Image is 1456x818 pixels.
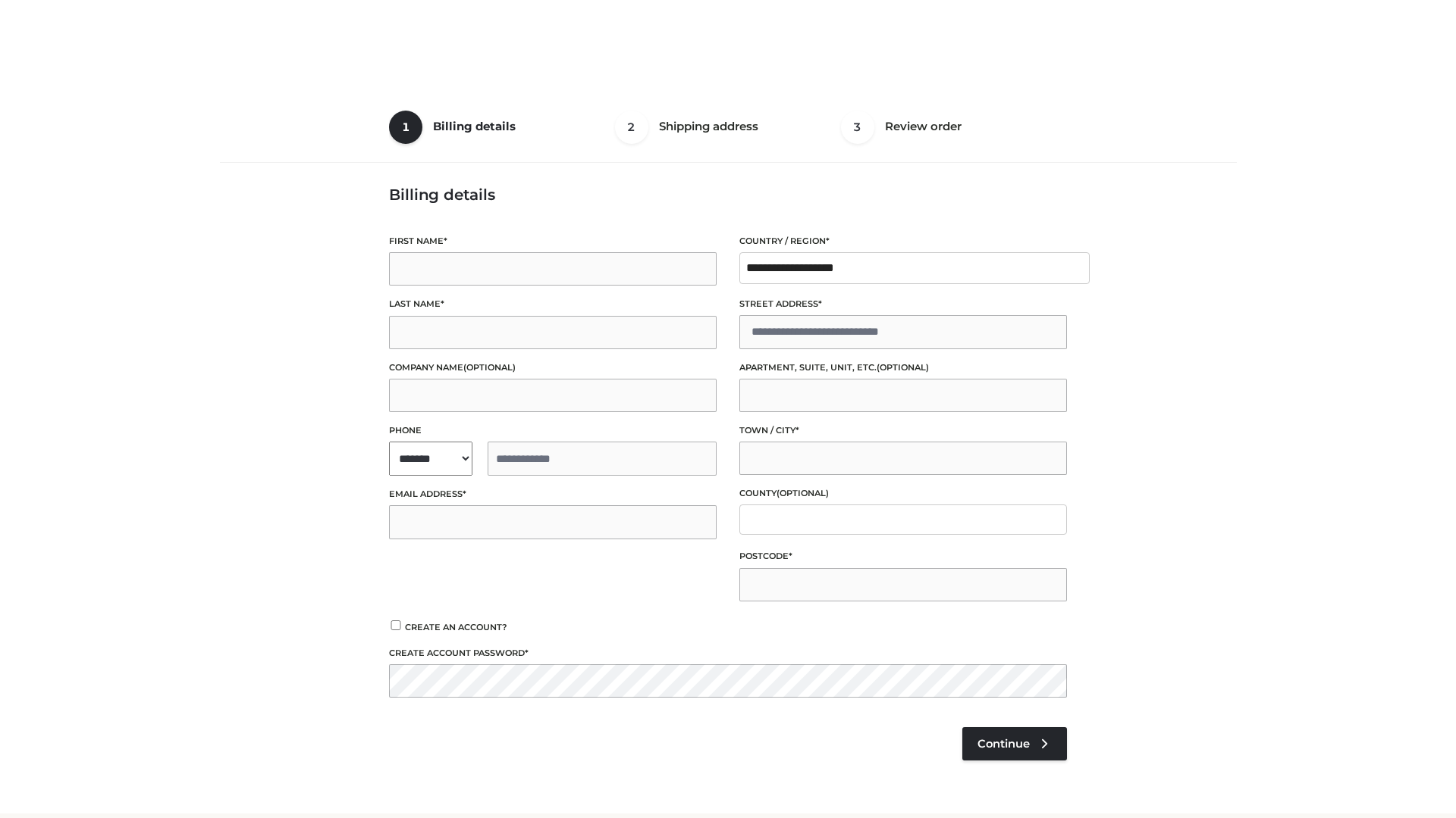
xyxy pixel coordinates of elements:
label: Last name [389,297,717,311]
span: 3 [841,111,874,144]
span: Review order [885,119,962,133]
a: Continue [962,727,1067,760]
label: Postcode [739,549,1067,564]
label: County [739,486,1067,501]
label: Apartment, suite, unit, etc. [739,361,1067,375]
input: Create an account? [389,620,403,630]
label: Company name [389,361,717,375]
span: (optional) [463,362,516,373]
span: (optional) [777,488,829,498]
span: 2 [615,111,648,144]
span: Billing details [433,119,516,133]
label: Email address [389,487,717,501]
label: Create account password [389,646,1067,660]
label: First name [389,234,717,248]
label: Phone [389,423,717,438]
label: Country / Region [739,234,1067,248]
span: (optional) [877,362,929,373]
h3: Billing details [389,186,1067,204]
label: Street address [739,297,1067,311]
span: Create an account? [405,622,507,632]
span: 1 [389,111,422,144]
label: Town / City [739,423,1067,438]
span: Shipping address [659,119,758,133]
span: Continue [977,737,1030,751]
